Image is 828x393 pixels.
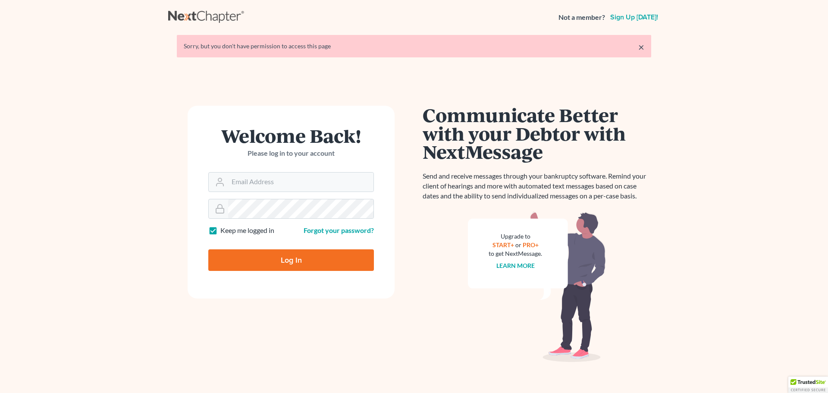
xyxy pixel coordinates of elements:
input: Log In [208,249,374,271]
a: PRO+ [523,241,539,248]
div: Sorry, but you don't have permission to access this page [184,42,644,50]
p: Send and receive messages through your bankruptcy software. Remind your client of hearings and mo... [423,171,651,201]
h1: Welcome Back! [208,126,374,145]
span: or [515,241,521,248]
input: Email Address [228,173,373,192]
img: nextmessage_bg-59042aed3d76b12b5cd301f8e5b87938c9018125f34e5fa2b7a6b67550977c72.svg [468,211,606,362]
strong: Not a member? [558,13,605,22]
div: TrustedSite Certified [788,377,828,393]
div: to get NextMessage. [489,249,542,258]
h1: Communicate Better with your Debtor with NextMessage [423,106,651,161]
a: × [638,42,644,52]
a: START+ [492,241,514,248]
p: Please log in to your account [208,148,374,158]
a: Sign up [DATE]! [608,14,660,21]
a: Learn more [496,262,535,269]
a: Forgot your password? [304,226,374,234]
label: Keep me logged in [220,226,274,236]
div: Upgrade to [489,232,542,241]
